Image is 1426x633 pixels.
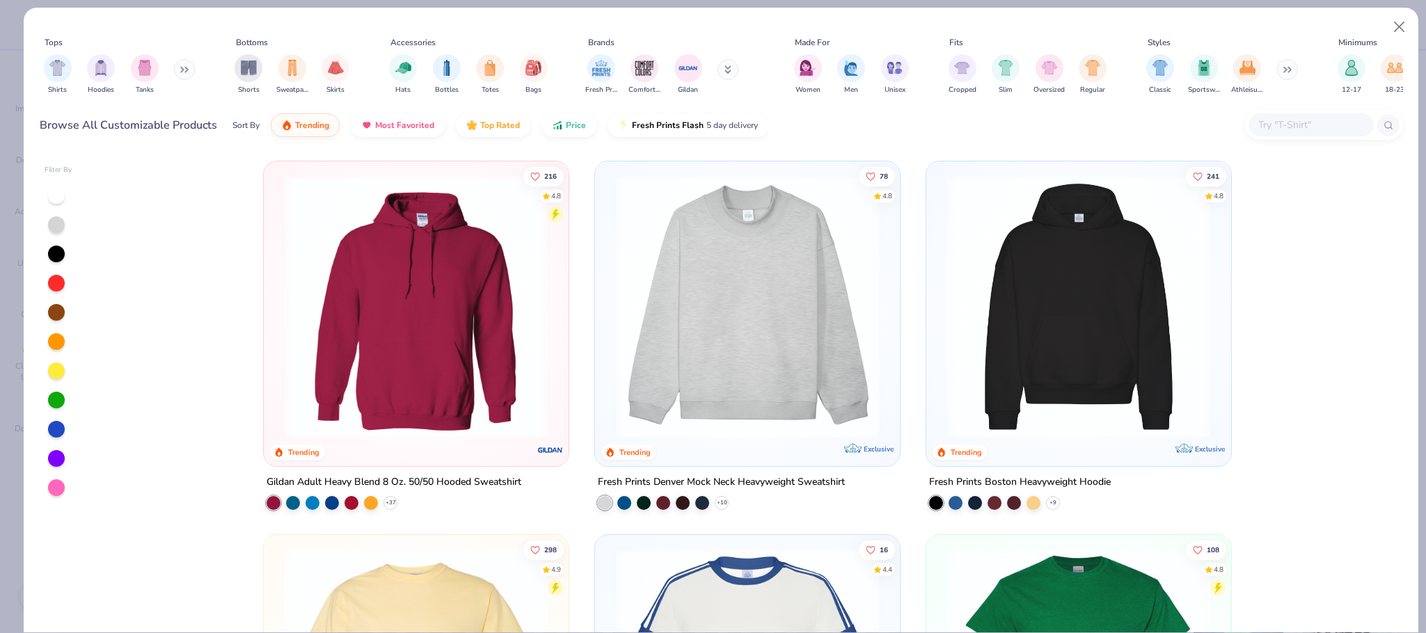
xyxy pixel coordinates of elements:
[608,113,768,137] button: Fresh Prints Flash5 day delivery
[844,85,858,95] span: Men
[1207,173,1219,179] span: 241
[326,85,344,95] span: Skirts
[954,60,970,76] img: Cropped Image
[439,60,454,76] img: Bottles Image
[551,564,561,575] div: 4.9
[482,60,498,76] img: Totes Image
[386,499,396,507] span: + 37
[949,85,976,95] span: Cropped
[278,175,555,438] img: 01756b78-01f6-4cc6-8d8a-3c30c1a0c8ac
[588,36,615,49] div: Brands
[44,54,72,95] div: filter for Shirts
[45,36,63,49] div: Tops
[520,54,548,95] button: filter button
[1381,54,1409,95] div: filter for 18-23
[136,85,154,95] span: Tanks
[1231,85,1263,95] span: Athleisure
[456,113,530,137] button: Top Rated
[674,54,702,95] div: filter for Gildan
[632,120,704,131] span: Fresh Prints Flash
[864,444,894,454] span: Exclusive
[929,474,1111,491] div: Fresh Prints Boston Heavyweight Hoodie
[795,36,830,49] div: Made For
[435,85,459,95] span: Bottles
[267,474,521,491] div: Gildan Adult Heavy Blend 8 Oz. 50/50 Hooded Sweatshirt
[44,54,72,95] button: filter button
[1146,54,1174,95] div: filter for Classic
[523,540,564,559] button: Like
[1239,60,1255,76] img: Athleisure Image
[236,36,268,49] div: Bottoms
[949,54,976,95] button: filter button
[585,85,617,95] span: Fresh Prints
[131,54,159,95] button: filter button
[585,54,617,95] button: filter button
[859,540,895,559] button: Like
[1033,54,1065,95] div: filter for Oversized
[678,58,699,79] img: Gildan Image
[361,120,372,131] img: most_fav.gif
[88,85,114,95] span: Hoodies
[885,85,905,95] span: Unisex
[880,546,888,553] span: 16
[794,54,822,95] button: filter button
[598,474,845,491] div: Fresh Prints Denver Mock Neck Heavyweight Sweatshirt
[609,175,886,438] img: f5d85501-0dbb-4ee4-b115-c08fa3845d83
[285,60,300,76] img: Sweatpants Image
[1338,36,1377,49] div: Minimums
[476,54,504,95] div: filter for Totes
[395,60,411,76] img: Hats Image
[235,54,262,95] div: filter for Shorts
[706,118,758,134] span: 5 day delivery
[295,120,329,131] span: Trending
[795,85,821,95] span: Women
[992,54,1020,95] button: filter button
[541,113,596,137] button: Price
[525,85,541,95] span: Bags
[276,85,308,95] span: Sweatpants
[1214,191,1223,201] div: 4.8
[480,120,520,131] span: Top Rated
[322,54,349,95] div: filter for Skirts
[433,54,461,95] button: filter button
[1338,54,1365,95] div: filter for 12-17
[433,54,461,95] div: filter for Bottles
[232,119,260,131] div: Sort By
[678,85,698,95] span: Gildan
[992,54,1020,95] div: filter for Slim
[585,54,617,95] div: filter for Fresh Prints
[1231,54,1263,95] div: filter for Athleisure
[1186,166,1226,186] button: Like
[1231,54,1263,95] button: filter button
[281,120,292,131] img: trending.gif
[1214,564,1223,575] div: 4.8
[1049,499,1056,507] span: + 9
[628,54,660,95] div: filter for Comfort Colors
[520,54,548,95] div: filter for Bags
[837,54,865,95] button: filter button
[1338,54,1365,95] button: filter button
[999,85,1013,95] span: Slim
[271,113,340,137] button: Trending
[881,54,909,95] button: filter button
[1385,85,1404,95] span: 18-23
[482,85,499,95] span: Totes
[551,191,561,201] div: 4.8
[235,54,262,95] button: filter button
[523,166,564,186] button: Like
[1080,85,1105,95] span: Regular
[131,54,159,95] div: filter for Tanks
[1386,14,1413,40] button: Close
[887,60,903,76] img: Unisex Image
[1188,54,1220,95] button: filter button
[1344,60,1359,76] img: 12-17 Image
[389,54,417,95] button: filter button
[276,54,308,95] div: filter for Sweatpants
[87,54,115,95] div: filter for Hoodies
[1186,540,1226,559] button: Like
[537,436,564,464] img: Gildan logo
[1079,54,1107,95] div: filter for Regular
[591,58,612,79] img: Fresh Prints Image
[45,165,72,175] div: Filter By
[49,60,65,76] img: Shirts Image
